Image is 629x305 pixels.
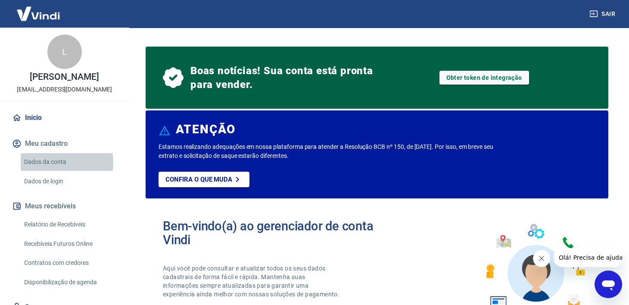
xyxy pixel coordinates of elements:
[163,264,341,299] p: Aqui você pode consultar e atualizar todos os seus dados cadastrais de forma fácil e rápida. Mant...
[588,6,619,22] button: Sair
[190,64,377,91] span: Boas notícias! Sua conta está pronta para vender.
[47,35,82,69] div: L
[21,153,118,171] a: Dados da conta
[533,250,550,267] iframe: Fechar mensagem
[159,142,508,160] p: Estamos realizando adequações em nossa plataforma para atender a Resolução BCB nº 150, de [DATE]....
[30,72,99,82] p: [PERSON_NAME]
[21,254,118,272] a: Contratos com credores
[176,125,236,134] h6: ATENÇÃO
[10,0,66,27] img: Vindi
[10,197,118,216] button: Meus recebíveis
[17,85,112,94] p: [EMAIL_ADDRESS][DOMAIN_NAME]
[159,172,249,187] a: Confira o que muda
[595,270,622,298] iframe: Botão para abrir a janela de mensagens
[554,248,622,267] iframe: Mensagem da empresa
[5,6,72,13] span: Olá! Precisa de ajuda?
[10,134,118,153] button: Meu cadastro
[439,71,529,85] a: Obter token de integração
[21,235,118,253] a: Recebíveis Futuros Online
[165,176,232,183] p: Confira o que muda
[21,216,118,233] a: Relatório de Recebíveis
[10,108,118,127] a: Início
[21,173,118,190] a: Dados de login
[163,219,377,247] h2: Bem-vindo(a) ao gerenciador de conta Vindi
[21,274,118,291] a: Disponibilização de agenda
